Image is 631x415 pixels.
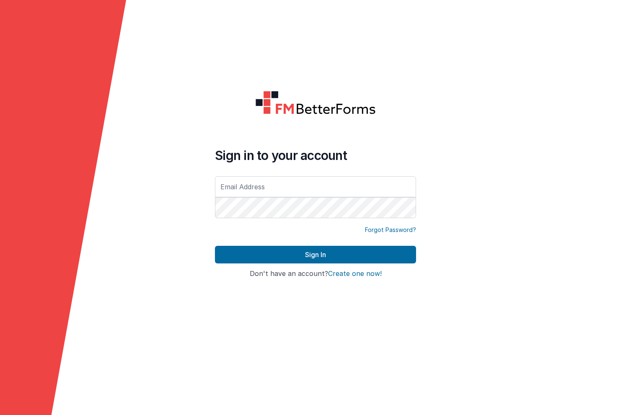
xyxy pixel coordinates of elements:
button: Sign In [215,246,416,263]
button: Create one now! [328,270,382,278]
input: Email Address [215,176,416,197]
h4: Sign in to your account [215,148,416,163]
h4: Don't have an account? [215,270,416,278]
a: Forgot Password? [365,226,416,234]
